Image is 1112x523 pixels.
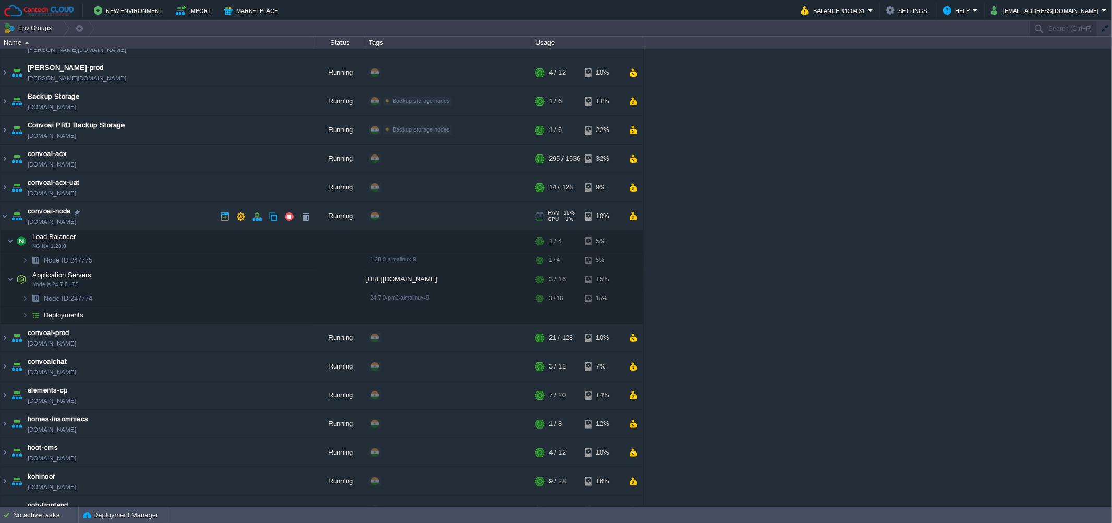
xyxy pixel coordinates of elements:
a: [DOMAIN_NAME] [28,217,76,227]
div: 1 / 6 [549,87,562,115]
img: AMDAwAAAACH5BAEAAAAALAAAAAABAAEAAAICRAEAOw== [14,269,29,290]
div: Running [313,173,365,201]
div: 5% [585,231,619,252]
span: convoai-acx [28,149,67,159]
img: AMDAwAAAACH5BAEAAAAALAAAAAABAAEAAAICRAEAOw== [14,231,29,252]
span: RAM [548,210,559,216]
div: 4 / 12 [549,438,566,467]
img: AMDAwAAAACH5BAEAAAAALAAAAAABAAEAAAICRAEAOw== [1,324,9,352]
div: 15% [585,290,619,306]
div: 9% [585,173,619,201]
a: convoaichat [28,356,67,367]
img: AMDAwAAAACH5BAEAAAAALAAAAAABAAEAAAICRAEAOw== [28,307,43,323]
span: elements-cp [28,385,68,396]
div: 1 / 8 [549,410,562,438]
div: 7% [585,352,619,381]
img: AMDAwAAAACH5BAEAAAAALAAAAAABAAEAAAICRAEAOw== [7,231,14,252]
span: 247775 [43,256,94,265]
span: 1% [563,216,573,222]
img: AMDAwAAAACH5BAEAAAAALAAAAAABAAEAAAICRAEAOw== [9,438,24,467]
a: [DOMAIN_NAME] [28,424,76,435]
img: AMDAwAAAACH5BAEAAAAALAAAAAABAAEAAAICRAEAOw== [9,173,24,201]
div: Running [313,381,365,409]
a: Load BalancerNGINX 1.28.0 [31,233,77,241]
a: convoai-acx-uat [28,177,80,188]
div: Name [1,37,313,49]
img: Cantech Cloud [4,4,75,17]
div: 3 / 12 [549,352,566,381]
span: Backup storage nodes [393,98,450,104]
img: AMDAwAAAACH5BAEAAAAALAAAAAABAAEAAAICRAEAOw== [1,381,9,409]
img: AMDAwAAAACH5BAEAAAAALAAAAAABAAEAAAICRAEAOw== [1,410,9,438]
img: AMDAwAAAACH5BAEAAAAALAAAAAABAAEAAAICRAEAOw== [1,173,9,201]
img: AMDAwAAAACH5BAEAAAAALAAAAAABAAEAAAICRAEAOw== [1,116,9,144]
img: AMDAwAAAACH5BAEAAAAALAAAAAABAAEAAAICRAEAOw== [1,58,9,87]
button: Import [176,4,215,17]
div: 32% [585,145,619,173]
a: homes-insomniacs [28,414,89,424]
img: AMDAwAAAACH5BAEAAAAALAAAAAABAAEAAAICRAEAOw== [1,87,9,115]
img: AMDAwAAAACH5BAEAAAAALAAAAAABAAEAAAICRAEAOw== [1,202,9,230]
a: [DOMAIN_NAME] [28,396,76,406]
div: 10% [585,438,619,467]
span: Load Balancer [31,232,77,241]
a: [DOMAIN_NAME] [28,188,76,198]
div: 16% [585,467,619,495]
span: convoai-prod [28,328,69,338]
a: [PERSON_NAME]-prod [28,63,104,73]
span: 15% [564,210,575,216]
button: [EMAIL_ADDRESS][DOMAIN_NAME] [991,4,1102,17]
div: 1 / 4 [549,231,562,252]
a: hoot-cms [28,443,58,453]
img: AMDAwAAAACH5BAEAAAAALAAAAAABAAEAAAICRAEAOw== [28,290,43,306]
span: 24.7.0-pm2-almalinux-9 [370,294,429,301]
a: Deployments [43,311,85,319]
div: 22% [585,116,619,144]
a: [PERSON_NAME][DOMAIN_NAME] [28,73,126,84]
div: Running [313,116,365,144]
a: [PERSON_NAME][DOMAIN_NAME] [28,44,126,55]
div: Running [313,87,365,115]
a: Application ServersNode.js 24.7.0 LTS [31,271,93,279]
a: Backup Storage [28,91,79,102]
img: AMDAwAAAACH5BAEAAAAALAAAAAABAAEAAAICRAEAOw== [9,410,24,438]
div: 15% [585,269,619,290]
img: AMDAwAAAACH5BAEAAAAALAAAAAABAAEAAAICRAEAOw== [1,467,9,495]
img: AMDAwAAAACH5BAEAAAAALAAAAAABAAEAAAICRAEAOw== [1,352,9,381]
span: Convoai PRD Backup Storage [28,120,125,130]
button: Help [943,4,973,17]
img: AMDAwAAAACH5BAEAAAAALAAAAAABAAEAAAICRAEAOw== [1,145,9,173]
a: [DOMAIN_NAME] [28,367,76,377]
span: Node ID: [44,256,70,264]
div: Running [313,467,365,495]
a: ooh-frontend [28,500,68,510]
a: convoai-node [28,206,71,217]
a: [DOMAIN_NAME] [28,482,76,492]
div: 4 / 12 [549,58,566,87]
div: 3 / 16 [549,290,563,306]
a: [DOMAIN_NAME] [28,453,76,463]
a: [DOMAIN_NAME] [28,159,76,170]
div: Running [313,202,365,230]
div: 10% [585,202,619,230]
a: kohinoor [28,471,55,482]
img: AMDAwAAAACH5BAEAAAAALAAAAAABAAEAAAICRAEAOw== [1,438,9,467]
div: Running [313,438,365,467]
div: 21 / 128 [549,324,573,352]
span: 1.28.0-almalinux-9 [370,256,416,263]
a: Node ID:247774 [43,294,94,303]
img: AMDAwAAAACH5BAEAAAAALAAAAAABAAEAAAICRAEAOw== [9,145,24,173]
img: AMDAwAAAACH5BAEAAAAALAAAAAABAAEAAAICRAEAOw== [9,381,24,409]
button: Marketplace [224,4,281,17]
img: AMDAwAAAACH5BAEAAAAALAAAAAABAAEAAAICRAEAOw== [9,116,24,144]
button: Env Groups [4,21,55,35]
span: Node.js 24.7.0 LTS [32,281,79,288]
img: AMDAwAAAACH5BAEAAAAALAAAAAABAAEAAAICRAEAOw== [9,87,24,115]
img: AMDAwAAAACH5BAEAAAAALAAAAAABAAEAAAICRAEAOw== [25,42,29,44]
